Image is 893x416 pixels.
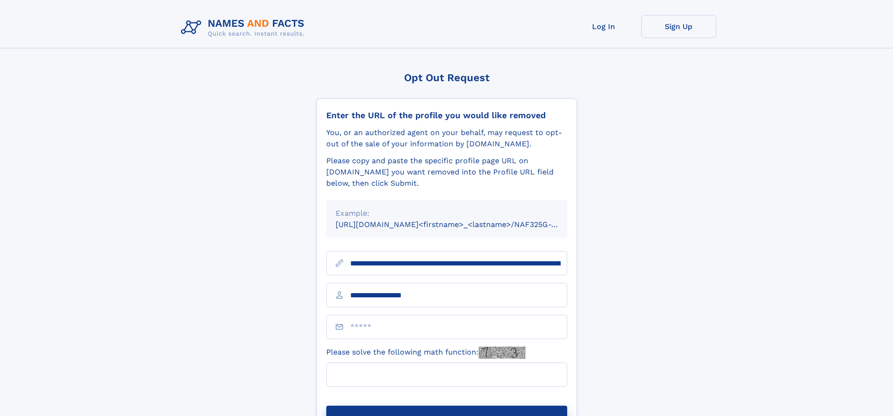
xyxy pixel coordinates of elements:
[336,208,558,219] div: Example:
[326,127,567,150] div: You, or an authorized agent on your behalf, may request to opt-out of the sale of your informatio...
[326,155,567,189] div: Please copy and paste the specific profile page URL on [DOMAIN_NAME] you want removed into the Pr...
[336,220,585,229] small: [URL][DOMAIN_NAME]<firstname>_<lastname>/NAF325G-xxxxxxxx
[316,72,577,83] div: Opt Out Request
[326,347,525,359] label: Please solve the following math function:
[326,110,567,121] div: Enter the URL of the profile you would like removed
[177,15,312,40] img: Logo Names and Facts
[566,15,641,38] a: Log In
[641,15,716,38] a: Sign Up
